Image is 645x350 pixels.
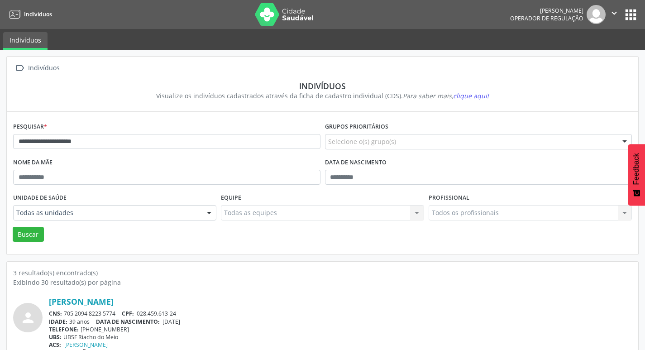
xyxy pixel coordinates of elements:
div: [PERSON_NAME] [510,7,583,14]
img: img [587,5,606,24]
label: Profissional [429,191,469,205]
div: Exibindo 30 resultado(s) por página [13,278,632,287]
a:  Indivíduos [13,62,61,75]
label: Pesquisar [13,120,47,134]
button:  [606,5,623,24]
label: Grupos prioritários [325,120,388,134]
i: person [20,310,36,326]
label: Equipe [221,191,241,205]
div: [PHONE_NUMBER] [49,326,632,333]
span: Todas as unidades [16,208,198,217]
i:  [13,62,26,75]
a: [PERSON_NAME] [64,341,108,349]
span: Operador de regulação [510,14,583,22]
span: clique aqui! [453,91,489,100]
button: apps [623,7,639,23]
a: Indivíduos [3,32,48,50]
div: 39 anos [49,318,632,326]
span: Selecione o(s) grupo(s) [328,137,396,146]
span: UBS: [49,333,62,341]
span: Indivíduos [24,10,52,18]
label: Nome da mãe [13,156,53,170]
i:  [609,8,619,18]
a: [PERSON_NAME] [49,297,114,307]
span: CPF: [122,310,134,317]
span: TELEFONE: [49,326,79,333]
span: Feedback [632,153,640,185]
span: IDADE: [49,318,67,326]
button: Feedback - Mostrar pesquisa [628,144,645,206]
div: Indivíduos [26,62,61,75]
span: DATA DE NASCIMENTO: [96,318,160,326]
div: UBSF Riacho do Meio [49,333,632,341]
a: Indivíduos [6,7,52,22]
div: Visualize os indivíduos cadastrados através da ficha de cadastro individual (CDS). [19,91,626,101]
label: Unidade de saúde [13,191,67,205]
span: 028.459.613-24 [137,310,176,317]
span: ACS: [49,341,61,349]
div: Indivíduos [19,81,626,91]
div: 3 resultado(s) encontrado(s) [13,268,632,278]
span: CNS: [49,310,62,317]
button: Buscar [13,227,44,242]
i: Para saber mais, [403,91,489,100]
label: Data de nascimento [325,156,387,170]
div: 705 2094 8223 5774 [49,310,632,317]
span: [DATE] [162,318,180,326]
